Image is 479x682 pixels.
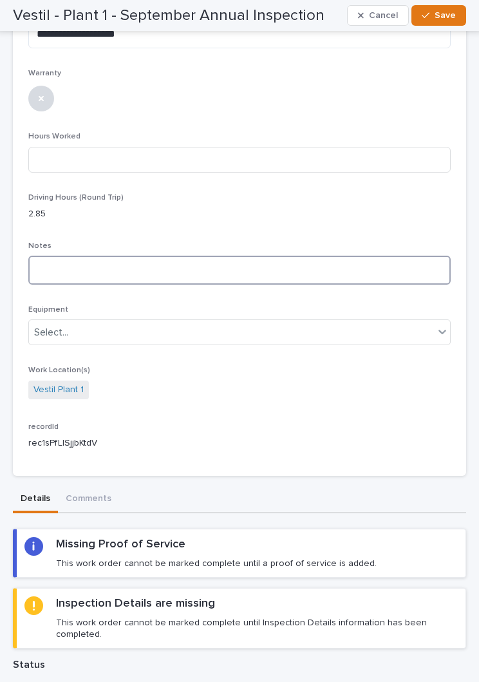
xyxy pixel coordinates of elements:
[13,6,324,25] h2: Vestil - Plant 1 - September Annual Inspection
[28,133,80,140] span: Hours Worked
[28,242,52,250] span: Notes
[56,537,185,553] h2: Missing Proof of Service
[411,5,466,26] button: Save
[369,10,398,21] span: Cancel
[33,383,84,397] a: Vestil Plant 1
[28,194,124,202] span: Driving Hours (Round Trip)
[58,486,119,513] button: Comments
[435,10,456,21] span: Save
[28,366,90,374] span: Work Location(s)
[56,617,458,640] p: This work order cannot be marked complete until Inspection Details information has been completed.
[56,558,377,569] p: This work order cannot be marked complete until a proof of service is added.
[28,70,61,77] span: Warranty
[34,326,68,339] div: Select...
[28,437,451,450] p: rec1sPfLISjjbKtdV
[28,423,59,431] span: recordId
[13,659,466,671] p: Status
[13,486,58,513] button: Details
[56,596,215,612] h2: Inspection Details are missing
[28,306,68,314] span: Equipment
[28,207,451,221] p: 2.85
[347,5,409,26] button: Cancel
